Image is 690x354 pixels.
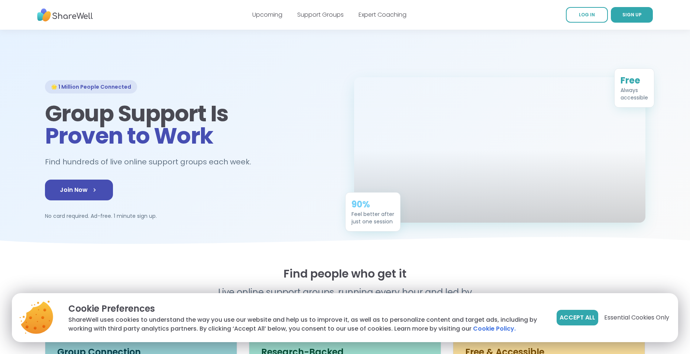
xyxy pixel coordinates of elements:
a: Support Groups [297,10,344,19]
p: Cookie Preferences [68,302,545,315]
a: Upcoming [252,10,282,19]
p: ShareWell uses cookies to understand the way you use our website and help us to improve it, as we... [68,315,545,333]
span: Essential Cookies Only [604,313,669,322]
p: No card required. Ad-free. 1 minute sign up. [45,212,336,220]
a: SIGN UP [611,7,653,23]
a: LOG IN [566,7,608,23]
span: SIGN UP [622,12,642,18]
h2: Find people who get it [45,267,645,281]
div: 90% [352,199,394,210]
span: Proven to Work [45,120,213,151]
img: ShareWell Nav Logo [37,5,93,25]
div: Always accessible [621,86,648,101]
div: Free [621,75,648,86]
span: Join Now [60,186,98,194]
div: Feel better after just one session [352,210,394,225]
a: Join Now [45,180,113,200]
div: 🌟 1 Million People Connected [45,80,137,94]
h2: Find hundreds of live online support groups each week. [45,156,259,168]
p: Live online support groups, running every hour and led by real people. [203,286,488,310]
span: LOG IN [579,12,595,18]
h1: Group Support Is [45,102,336,147]
a: Cookie Policy. [473,324,516,333]
a: Expert Coaching [359,10,406,19]
button: Accept All [557,310,598,325]
span: Accept All [560,313,595,322]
